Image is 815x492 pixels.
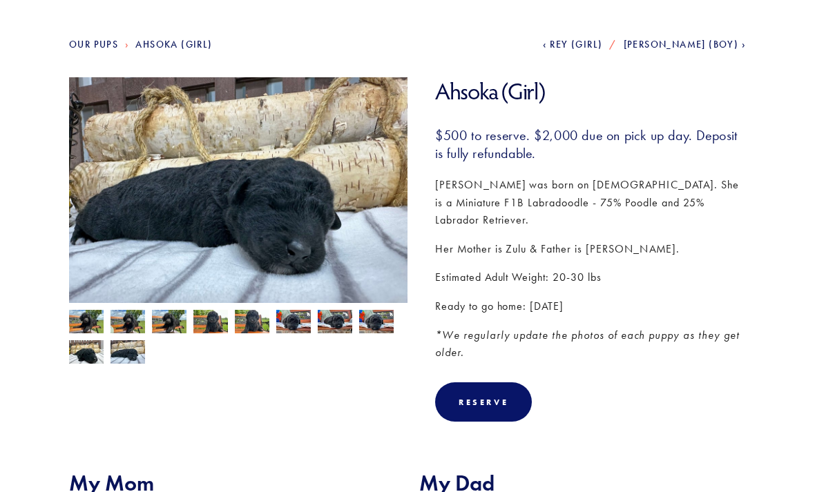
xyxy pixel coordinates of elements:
[435,77,746,106] h1: Ahsoka (Girl)
[435,328,743,360] em: *We regularly update the photos of each puppy as they get older.
[193,310,228,336] img: Ahsoka 7.jpg
[435,268,746,286] p: Estimated Adult Weight: 20-30 lbs
[69,339,104,365] img: Ahsoka 1.jpg
[624,39,746,50] a: [PERSON_NAME] (Boy)
[111,310,145,336] img: Ahsoka 10.jpg
[435,297,746,315] p: Ready to go home: [DATE]
[276,308,311,335] img: Ahsoka 3.jpg
[135,39,212,50] a: Ahsoka (Girl)
[69,39,118,50] a: Our Pups
[69,63,407,317] img: Ahsoka 2.jpg
[435,382,532,422] div: Reserve
[152,310,186,336] img: Ahsoka 9.jpg
[359,308,394,335] img: Ahsoka 5.jpg
[435,240,746,258] p: Her Mother is Zulu & Father is [PERSON_NAME].
[69,310,104,336] img: Ahsoka 8.jpg
[435,126,746,162] h3: $500 to reserve. $2,000 due on pick up day. Deposit is fully refundable.
[550,39,602,50] span: Rey (Girl)
[318,308,352,335] img: Ahsoka 4.jpg
[624,39,739,50] span: [PERSON_NAME] (Boy)
[543,39,603,50] a: Rey (Girl)
[459,397,508,407] div: Reserve
[111,339,145,365] img: Ahsoka 2.jpg
[235,310,269,336] img: Ahsoka 6.jpg
[435,176,746,229] p: [PERSON_NAME] was born on [DEMOGRAPHIC_DATA]. She is a Miniature F1B Labradoodle - 75% Poodle and...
